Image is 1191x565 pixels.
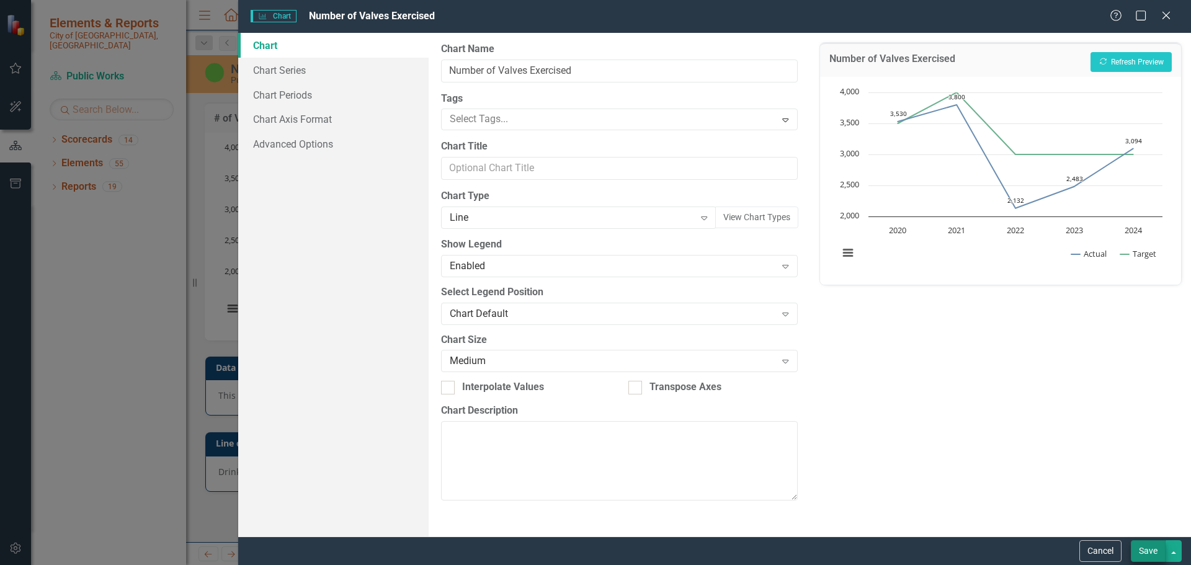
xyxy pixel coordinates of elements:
text: 4,000 [840,86,859,97]
button: Refresh Preview [1091,52,1172,72]
text: 3,000 [840,148,859,159]
button: Show Target [1120,248,1157,259]
label: Select Legend Position [441,285,797,300]
div: Chart. Highcharts interactive chart. [832,86,1169,272]
a: Chart Axis Format [238,107,429,131]
h3: Number of Valves Exercised [829,53,955,68]
text: 2022 [1007,225,1024,236]
label: Chart Size [441,333,797,347]
text: 3,800 [948,92,965,101]
label: Chart Type [441,189,797,203]
text: 2,483 [1066,174,1083,183]
button: Cancel [1079,540,1122,562]
text: 2024 [1124,225,1142,236]
button: View chart menu, Chart [839,244,857,262]
label: Chart Title [441,140,797,154]
div: Medium [450,354,775,368]
button: Save [1131,540,1166,562]
div: Chart Default [450,306,775,321]
button: View Chart Types [715,207,798,228]
text: 2021 [948,225,965,236]
text: 2020 [889,225,906,236]
div: Line [450,211,694,225]
a: Chart Series [238,58,429,82]
div: Interpolate Values [462,380,544,394]
text: 3,530 [890,109,907,118]
label: Show Legend [441,238,797,252]
a: Advanced Options [238,131,429,156]
label: Chart Name [441,42,797,56]
div: Enabled [450,259,775,273]
a: Chart Periods [238,82,429,107]
div: Transpose Axes [649,380,721,394]
text: 2,000 [840,210,859,221]
span: Chart [251,10,297,22]
span: Number of Valves Exercised [309,10,435,22]
text: 2,500 [840,179,859,190]
text: 2023 [1065,225,1082,236]
svg: Interactive chart [832,86,1169,272]
a: Chart [238,33,429,58]
button: Show Actual [1071,248,1107,259]
label: Tags [441,92,797,106]
text: 3,500 [840,117,859,128]
input: Optional Chart Title [441,157,797,180]
label: Chart Description [441,404,797,418]
text: 3,094 [1125,136,1142,145]
text: 2,132 [1007,196,1024,205]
